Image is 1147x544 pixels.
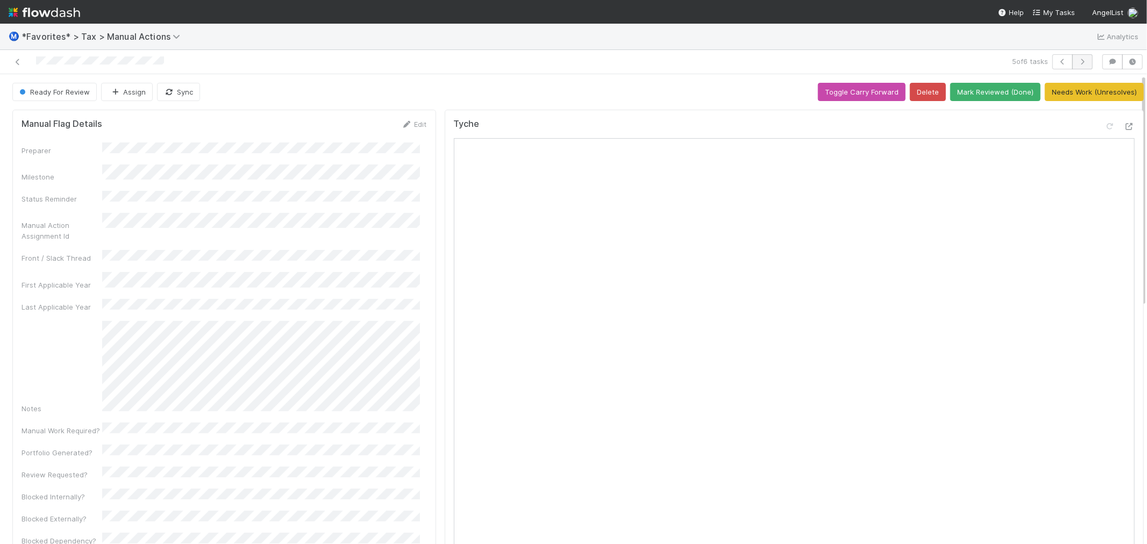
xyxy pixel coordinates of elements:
[818,83,906,101] button: Toggle Carry Forward
[22,280,102,290] div: First Applicable Year
[22,425,102,436] div: Manual Work Required?
[157,83,200,101] button: Sync
[22,469,102,480] div: Review Requested?
[22,302,102,312] div: Last Applicable Year
[454,119,480,130] h5: Tyche
[22,220,102,241] div: Manual Action Assignment Id
[22,119,102,130] h5: Manual Flag Details
[22,447,102,458] div: Portfolio Generated?
[1128,8,1138,18] img: avatar_de77a991-7322-4664-a63d-98ba485ee9e0.png
[950,83,1041,101] button: Mark Reviewed (Done)
[1032,7,1075,18] a: My Tasks
[101,83,153,101] button: Assign
[22,31,186,42] span: *Favorites* > Tax > Manual Actions
[22,491,102,502] div: Blocked Internally?
[1012,56,1048,67] span: 5 of 6 tasks
[1032,8,1075,17] span: My Tasks
[910,83,946,101] button: Delete
[22,171,102,182] div: Milestone
[22,513,102,524] div: Blocked Externally?
[22,253,102,263] div: Front / Slack Thread
[9,32,19,41] span: Ⓜ️
[1045,83,1144,101] button: Needs Work (Unresolves)
[402,120,427,128] a: Edit
[22,403,102,414] div: Notes
[1092,8,1123,17] span: AngelList
[998,7,1024,18] div: Help
[22,145,102,156] div: Preparer
[1096,30,1138,43] a: Analytics
[22,194,102,204] div: Status Reminder
[9,3,80,22] img: logo-inverted-e16ddd16eac7371096b0.svg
